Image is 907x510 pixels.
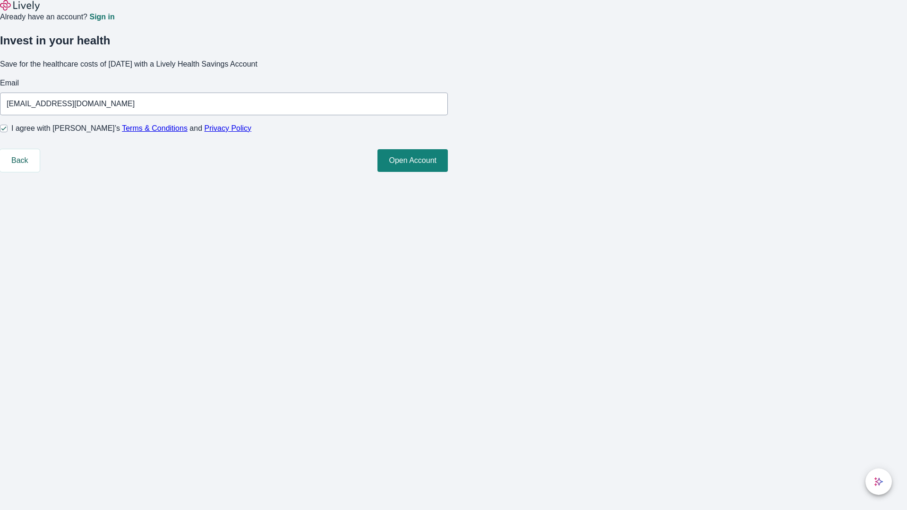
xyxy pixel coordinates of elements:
svg: Lively AI Assistant [874,477,883,486]
span: I agree with [PERSON_NAME]’s and [11,123,251,134]
a: Sign in [89,13,114,21]
a: Terms & Conditions [122,124,188,132]
button: chat [865,468,892,495]
a: Privacy Policy [205,124,252,132]
button: Open Account [377,149,448,172]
